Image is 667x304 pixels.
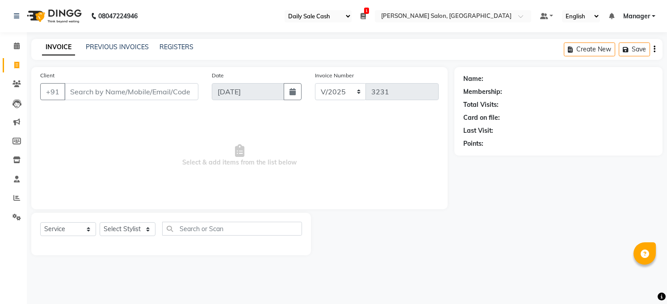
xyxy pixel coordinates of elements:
[42,39,75,55] a: INVOICE
[40,111,439,200] span: Select & add items from the list below
[64,83,198,100] input: Search by Name/Mobile/Email/Code
[463,87,502,97] div: Membership:
[463,100,499,110] div: Total Visits:
[23,4,84,29] img: logo
[86,43,149,51] a: PREVIOUS INVOICES
[463,74,483,84] div: Name:
[623,12,650,21] span: Manager
[212,72,224,80] label: Date
[619,42,650,56] button: Save
[315,72,354,80] label: Invoice Number
[40,83,65,100] button: +91
[629,268,658,295] iframe: chat widget
[463,126,493,135] div: Last Visit:
[564,42,615,56] button: Create New
[361,12,366,20] a: 1
[364,8,369,14] span: 1
[162,222,302,236] input: Search or Scan
[159,43,193,51] a: REGISTERS
[463,113,500,122] div: Card on file:
[463,139,483,148] div: Points:
[40,72,55,80] label: Client
[98,4,138,29] b: 08047224946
